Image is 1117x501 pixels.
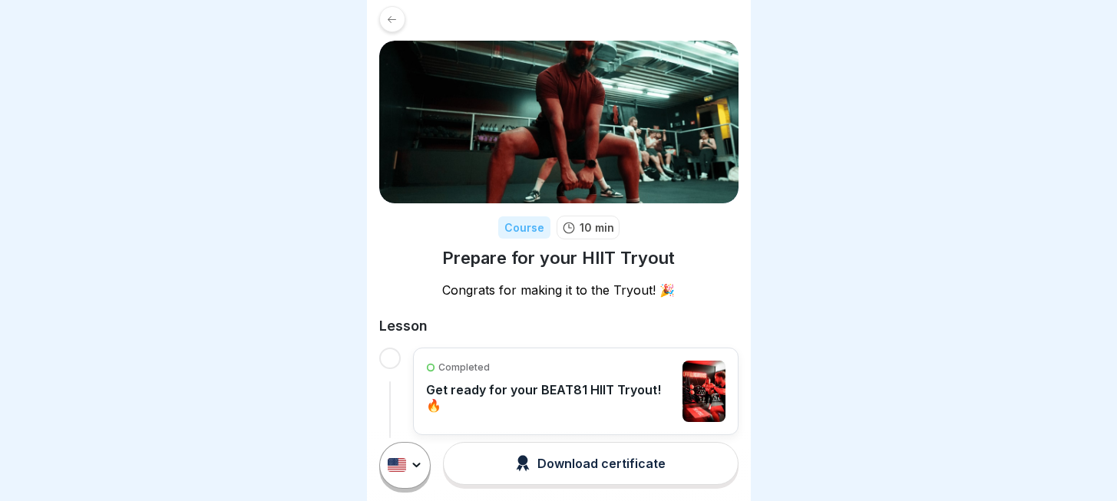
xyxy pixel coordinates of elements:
img: clwhsn9e700003b6v95sko0se.jpg [682,361,725,422]
p: Get ready for your BEAT81 HIIT Tryout! 🔥 [426,382,676,413]
p: Completed [438,361,490,374]
img: yvi5w3kiu0xypxk8hsf2oii2.png [379,41,739,203]
div: Course [498,216,550,239]
p: 10 min [580,219,614,236]
button: Download certificate [443,442,738,485]
img: us.svg [388,459,406,473]
h1: Prepare for your HIIT Tryout [442,247,675,269]
h2: Lesson [379,317,739,335]
a: CompletedGet ready for your BEAT81 HIIT Tryout! 🔥 [426,361,725,422]
p: Congrats for making it to the Tryout! 🎉 [379,282,739,298]
div: Download certificate [516,455,666,472]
